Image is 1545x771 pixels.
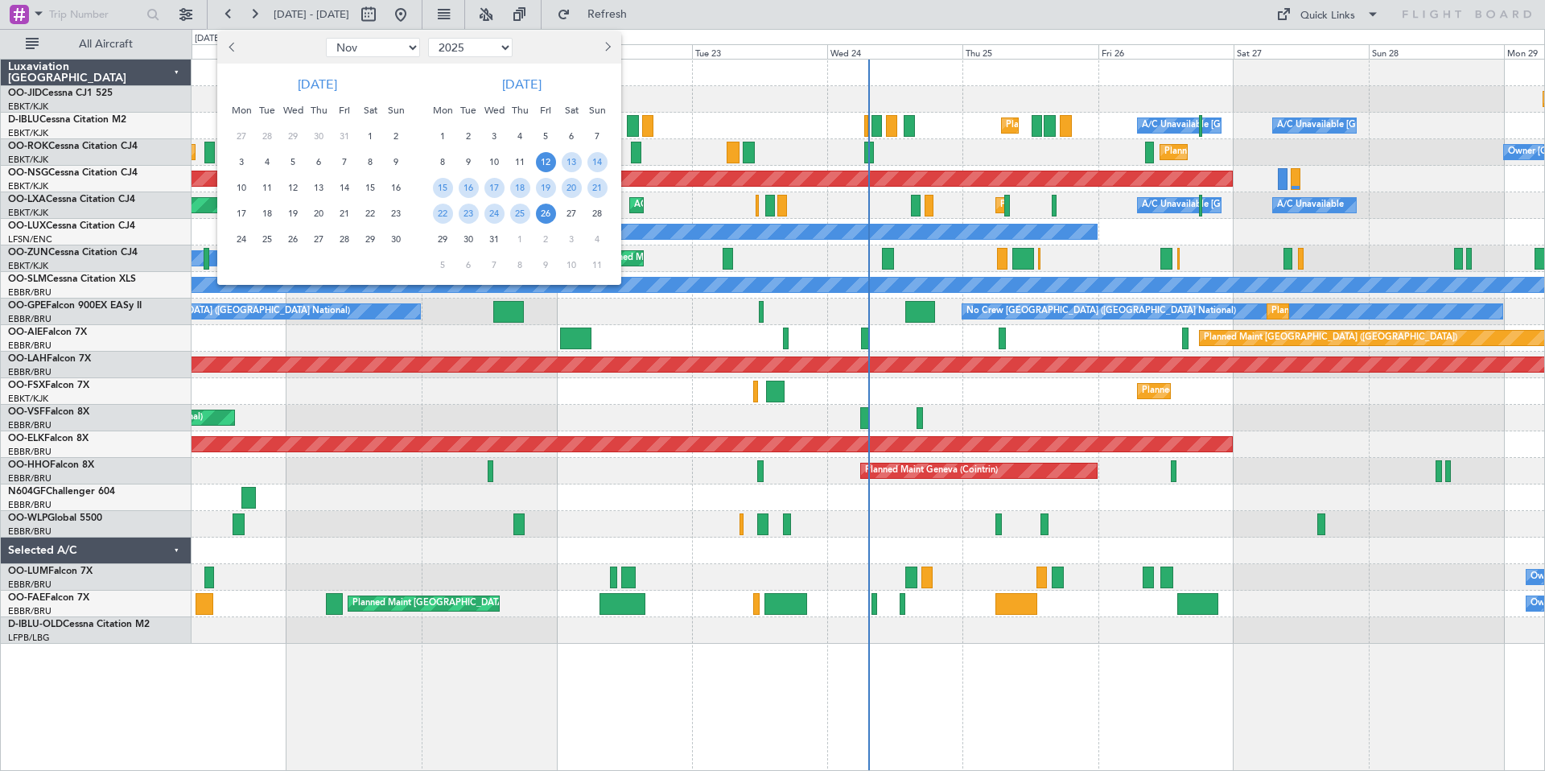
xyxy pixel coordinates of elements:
[459,229,479,249] span: 30
[562,126,582,146] span: 6
[558,149,584,175] div: 13-12-2025
[430,175,455,200] div: 15-12-2025
[357,200,383,226] div: 22-11-2025
[430,252,455,278] div: 5-1-2026
[232,152,252,172] span: 3
[232,126,252,146] span: 27
[584,252,610,278] div: 11-1-2026
[360,229,381,249] span: 29
[433,255,453,275] span: 5
[309,178,329,198] span: 13
[335,152,355,172] span: 7
[558,200,584,226] div: 27-12-2025
[306,123,332,149] div: 30-10-2025
[587,204,608,224] span: 28
[562,152,582,172] span: 13
[332,97,357,123] div: Fri
[507,175,533,200] div: 18-12-2025
[433,229,453,249] span: 29
[587,255,608,275] span: 11
[360,126,381,146] span: 1
[484,229,505,249] span: 31
[433,126,453,146] span: 1
[332,200,357,226] div: 21-11-2025
[383,175,409,200] div: 16-11-2025
[510,178,530,198] span: 18
[229,123,254,149] div: 27-10-2025
[283,178,303,198] span: 12
[455,226,481,252] div: 30-12-2025
[383,200,409,226] div: 23-11-2025
[433,152,453,172] span: 8
[280,97,306,123] div: Wed
[558,226,584,252] div: 3-1-2026
[562,178,582,198] span: 20
[507,200,533,226] div: 25-12-2025
[309,152,329,172] span: 6
[459,126,479,146] span: 2
[558,252,584,278] div: 10-1-2026
[536,126,556,146] span: 5
[507,252,533,278] div: 8-1-2026
[257,152,278,172] span: 4
[430,149,455,175] div: 8-12-2025
[433,204,453,224] span: 22
[507,226,533,252] div: 1-1-2026
[326,38,420,57] select: Select month
[533,149,558,175] div: 12-12-2025
[254,200,280,226] div: 18-11-2025
[386,178,406,198] span: 16
[357,226,383,252] div: 29-11-2025
[455,97,481,123] div: Tue
[430,97,455,123] div: Mon
[510,152,530,172] span: 11
[507,149,533,175] div: 11-12-2025
[484,204,505,224] span: 24
[357,123,383,149] div: 1-11-2025
[598,35,616,60] button: Next month
[533,200,558,226] div: 26-12-2025
[533,97,558,123] div: Fri
[386,229,406,249] span: 30
[584,97,610,123] div: Sun
[584,200,610,226] div: 28-12-2025
[430,123,455,149] div: 1-12-2025
[360,152,381,172] span: 8
[335,204,355,224] span: 21
[309,126,329,146] span: 30
[507,97,533,123] div: Thu
[430,200,455,226] div: 22-12-2025
[332,123,357,149] div: 31-10-2025
[229,97,254,123] div: Mon
[455,149,481,175] div: 9-12-2025
[386,126,406,146] span: 2
[430,226,455,252] div: 29-12-2025
[257,126,278,146] span: 28
[428,38,513,57] select: Select year
[357,175,383,200] div: 15-11-2025
[224,35,241,60] button: Previous month
[332,175,357,200] div: 14-11-2025
[254,226,280,252] div: 25-11-2025
[283,204,303,224] span: 19
[484,255,505,275] span: 7
[229,149,254,175] div: 3-11-2025
[584,226,610,252] div: 4-1-2026
[459,204,479,224] span: 23
[484,178,505,198] span: 17
[455,123,481,149] div: 2-12-2025
[433,178,453,198] span: 15
[335,229,355,249] span: 28
[587,178,608,198] span: 21
[455,175,481,200] div: 16-12-2025
[533,175,558,200] div: 19-12-2025
[533,226,558,252] div: 2-1-2026
[229,226,254,252] div: 24-11-2025
[562,204,582,224] span: 27
[558,97,584,123] div: Sat
[459,178,479,198] span: 16
[481,175,507,200] div: 17-12-2025
[280,123,306,149] div: 29-10-2025
[510,229,530,249] span: 1
[306,200,332,226] div: 20-11-2025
